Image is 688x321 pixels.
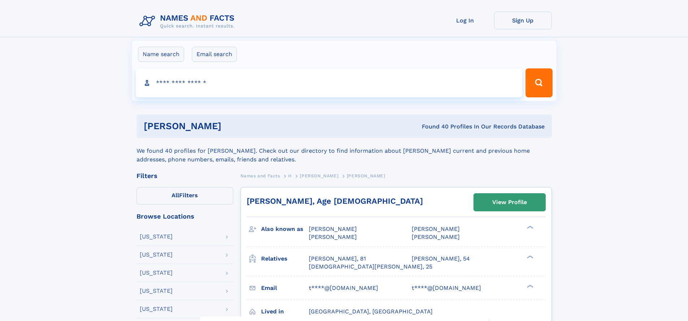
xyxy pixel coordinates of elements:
[137,187,233,204] label: Filters
[412,255,470,263] a: [PERSON_NAME], 54
[261,253,309,265] h3: Relatives
[321,123,545,131] div: Found 40 Profiles In Our Records Database
[412,233,460,240] span: [PERSON_NAME]
[172,192,179,199] span: All
[137,213,233,220] div: Browse Locations
[136,68,523,97] input: search input
[525,254,534,259] div: ❯
[474,194,545,211] a: View Profile
[309,233,357,240] span: [PERSON_NAME]
[247,197,423,206] a: [PERSON_NAME], Age [DEMOGRAPHIC_DATA]
[140,234,173,240] div: [US_STATE]
[309,263,432,271] a: [DEMOGRAPHIC_DATA][PERSON_NAME], 25
[140,288,173,294] div: [US_STATE]
[412,225,460,232] span: [PERSON_NAME]
[300,171,338,180] a: [PERSON_NAME]
[137,173,233,179] div: Filters
[140,306,173,312] div: [US_STATE]
[525,68,552,97] button: Search Button
[494,12,552,29] a: Sign Up
[137,12,241,31] img: Logo Names and Facts
[525,225,534,230] div: ❯
[309,255,366,263] a: [PERSON_NAME], 81
[309,225,357,232] span: [PERSON_NAME]
[137,138,552,164] div: We found 40 profiles for [PERSON_NAME]. Check out our directory to find information about [PERSON...
[492,194,527,211] div: View Profile
[261,223,309,235] h3: Also known as
[309,308,433,315] span: [GEOGRAPHIC_DATA], [GEOGRAPHIC_DATA]
[140,252,173,258] div: [US_STATE]
[525,284,534,288] div: ❯
[300,173,338,178] span: [PERSON_NAME]
[261,305,309,318] h3: Lived in
[144,122,322,131] h1: [PERSON_NAME]
[192,47,237,62] label: Email search
[241,171,280,180] a: Names and Facts
[288,171,292,180] a: H
[436,12,494,29] a: Log In
[140,270,173,276] div: [US_STATE]
[288,173,292,178] span: H
[347,173,385,178] span: [PERSON_NAME]
[261,282,309,294] h3: Email
[138,47,184,62] label: Name search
